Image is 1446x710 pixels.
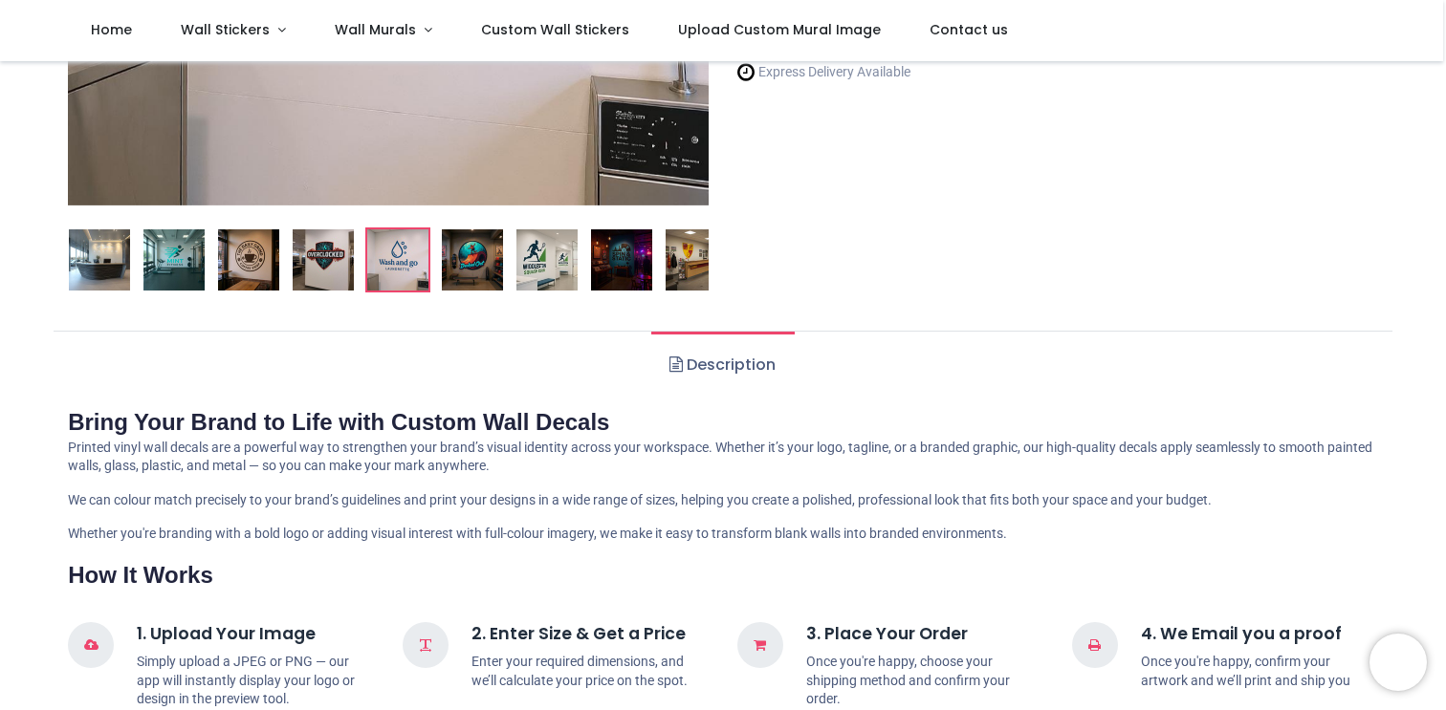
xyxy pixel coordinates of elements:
[678,20,881,39] span: Upload Custom Mural Image
[68,409,609,435] strong: Bring Your Brand to Life with Custom Wall Decals
[806,622,968,645] strong: 3. Place Your Order
[69,229,130,290] img: Custom Wall Sticker - Logo or Artwork Printing - Upload your design
[68,439,1378,476] p: Printed vinyl wall decals are a powerful way to strengthen your brand’s visual identity across yo...
[1369,634,1427,691] iframe: Brevo live chat
[143,229,205,290] img: Custom Wall Sticker - Logo or Artwork Printing - Upload your design
[137,653,374,709] p: Simply upload a JPEG or PNG — our app will instantly display your logo or design in the preview t...
[1141,622,1342,645] strong: 4. We Email you a proof
[68,562,213,588] strong: How It Works
[1141,653,1378,690] p: Once you're happy, confirm your artwork and we’ll print and ship you
[516,229,578,290] img: Custom Wall Sticker - Logo or Artwork Printing - Upload your design
[930,20,1008,39] span: Contact us
[737,62,1012,82] li: Express Delivery Available
[367,229,428,290] img: Custom Wall Sticker - Logo or Artwork Printing - Upload your design
[442,229,503,290] img: Custom Wall Sticker - Logo or Artwork Printing - Upload your design
[91,20,132,39] span: Home
[137,622,316,645] strong: 1. Upload Your Image
[68,491,1378,510] p: We can colour match precisely to your brand’s guidelines and print your designs in a wide range o...
[68,525,1378,544] p: Whether you're branding with a bold logo or adding visual interest with full-colour imagery, we m...
[806,653,1043,709] p: Once you're happy, choose your shipping method and confirm your order.
[651,332,794,398] a: Description
[471,622,686,645] strong: 2. Enter Size & Get a Price
[181,20,270,39] span: Wall Stickers
[666,229,727,290] img: Custom Wall Sticker - Logo or Artwork Printing - Upload your design
[481,20,629,39] span: Custom Wall Stickers
[591,229,652,290] img: Custom Wall Sticker - Logo or Artwork Printing - Upload your design
[293,229,354,290] img: Custom Wall Sticker - Logo or Artwork Printing - Upload your design
[335,20,416,39] span: Wall Murals
[218,229,279,290] img: Custom Wall Sticker - Logo or Artwork Printing - Upload your design
[471,653,709,690] p: Enter your required dimensions, and we’ll calculate your price on the spot.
